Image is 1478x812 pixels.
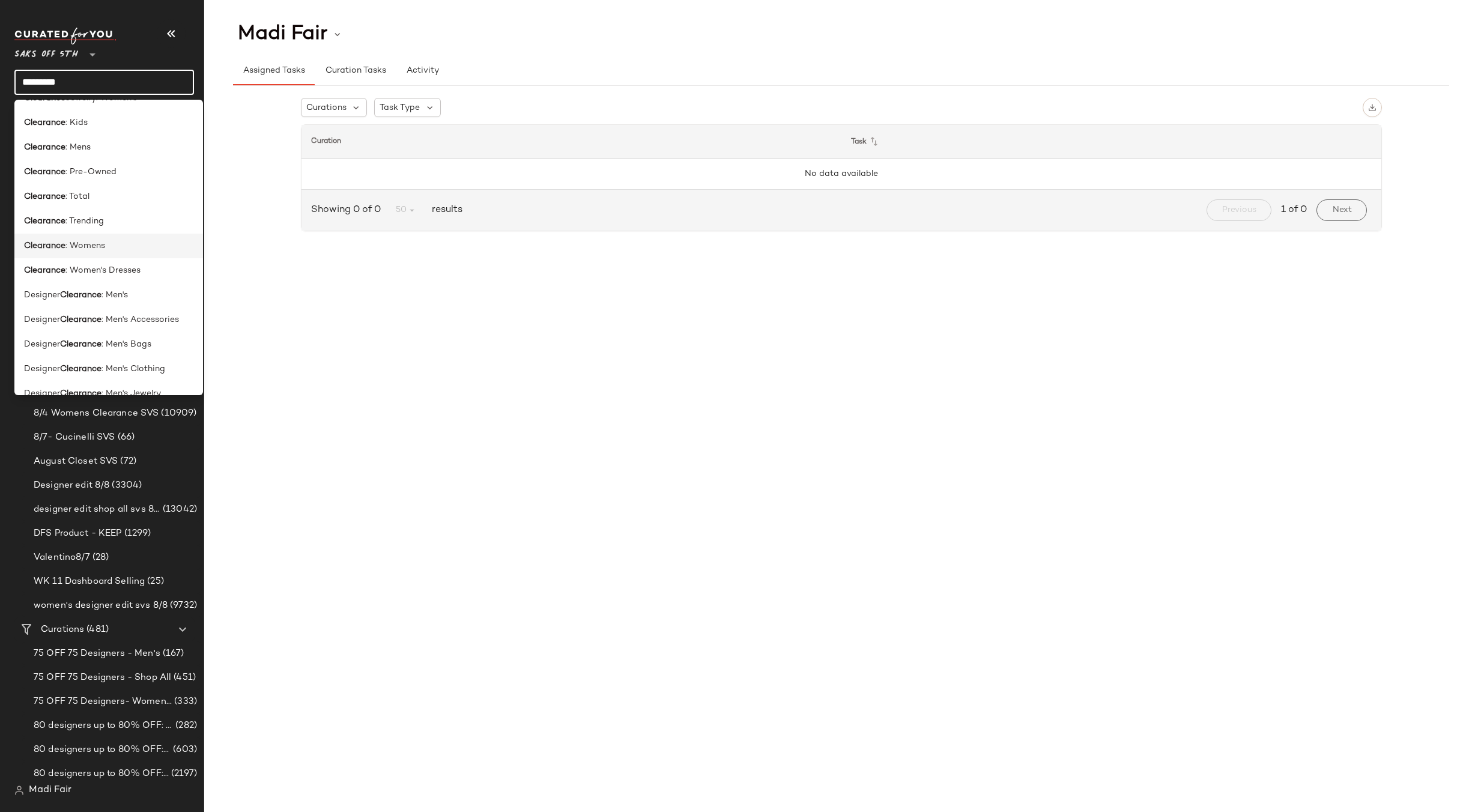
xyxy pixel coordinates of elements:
[1281,203,1307,217] span: 1 of 0
[24,215,65,228] b: Clearance
[34,431,115,444] span: 8/7- Cucinelli SVS
[34,503,160,517] span: designer edit shop all svs 8/8
[160,647,184,661] span: (167)
[24,314,60,326] span: Designer
[24,289,60,301] span: Designer
[14,28,117,44] img: cfy_white_logo.C9jOOHJF.svg
[173,719,197,733] span: (282)
[101,363,165,375] span: : Men's Clothing
[301,125,841,159] th: Curation
[169,767,197,781] span: (2197)
[306,101,347,114] span: Curations
[65,264,141,277] span: : Women's Dresses
[172,695,197,709] span: (333)
[160,503,197,517] span: (13042)
[109,479,142,492] span: (3304)
[34,479,109,492] span: Designer edit 8/8
[101,289,128,301] span: : Men's
[24,190,65,203] b: Clearance
[171,671,196,685] span: (451)
[145,575,164,589] span: (25)
[101,314,179,326] span: : Men's Accessories
[101,387,161,400] span: : Men's Jewelry
[118,455,136,468] span: (72)
[65,117,88,129] span: : Kids
[90,551,109,565] span: (28)
[1368,103,1377,112] img: svg%3e
[34,407,159,420] span: 8/4 Womens Clearance SVS
[60,338,101,351] b: Clearance
[41,623,84,637] span: Curations
[65,215,104,228] span: : Trending
[841,125,1381,159] th: Task
[34,695,172,709] span: 75 OFF 75 Designers- Women's
[101,338,151,351] span: : Men's Bags
[427,203,462,217] span: results
[34,743,171,757] span: 80 designers up to 80% OFF: Men's
[60,289,101,301] b: Clearance
[168,599,197,613] span: (9732)
[34,647,160,661] span: 75 OFF 75 Designers - Men's
[1331,205,1351,215] span: Next
[122,527,151,541] span: (1299)
[159,407,196,420] span: (10909)
[301,159,1381,190] td: No data available
[1316,199,1366,221] button: Next
[65,190,89,203] span: : Total
[24,117,65,129] b: Clearance
[60,314,101,326] b: Clearance
[24,338,60,351] span: Designer
[34,575,145,589] span: WK 11 Dashboard Selling
[34,719,173,733] span: 80 designers up to 80% OFF: All
[311,203,386,217] span: Showing 0 of 0
[14,41,78,62] span: Saks OFF 5TH
[29,783,71,798] span: Madi Fair
[84,623,109,637] span: (481)
[24,240,65,252] b: Clearance
[171,743,197,757] span: (603)
[60,387,101,400] b: Clearance
[238,23,327,46] span: Madi Fair
[24,363,60,375] span: Designer
[24,166,65,178] b: Clearance
[24,264,65,277] b: Clearance
[34,671,171,685] span: 75 OFF 75 Designers - Shop All
[406,66,439,76] span: Activity
[60,363,101,375] b: Clearance
[380,101,420,114] span: Task Type
[34,455,118,468] span: August Closet SVS
[65,141,91,154] span: : Mens
[34,527,122,541] span: DFS Product - KEEP
[34,599,168,613] span: women's designer edit svs 8/8
[65,166,117,178] span: : Pre-Owned
[324,66,386,76] span: Curation Tasks
[243,66,305,76] span: Assigned Tasks
[24,141,65,154] b: Clearance
[34,767,169,781] span: 80 designers up to 80% OFF: Women's
[115,431,135,444] span: (66)
[34,551,90,565] span: Valentino8/7
[14,786,24,795] img: svg%3e
[24,387,60,400] span: Designer
[65,240,105,252] span: : Womens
